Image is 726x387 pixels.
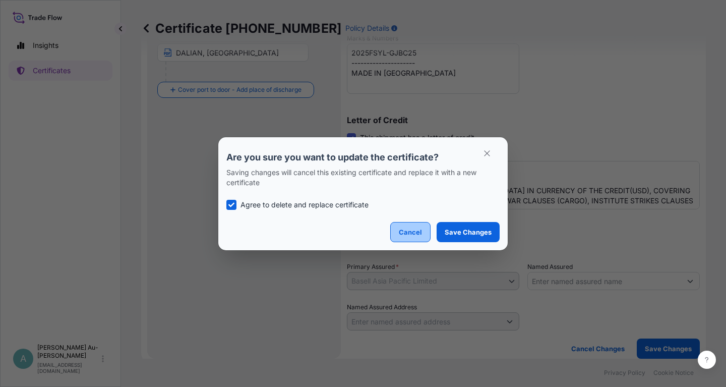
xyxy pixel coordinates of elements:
[445,227,492,237] p: Save Changes
[226,151,500,163] p: Are you sure you want to update the certificate?
[226,168,500,188] p: Saving changes will cancel this existing certificate and replace it with a new certificate
[240,200,369,210] p: Agree to delete and replace certificate
[437,222,500,242] button: Save Changes
[390,222,431,242] button: Cancel
[399,227,422,237] p: Cancel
